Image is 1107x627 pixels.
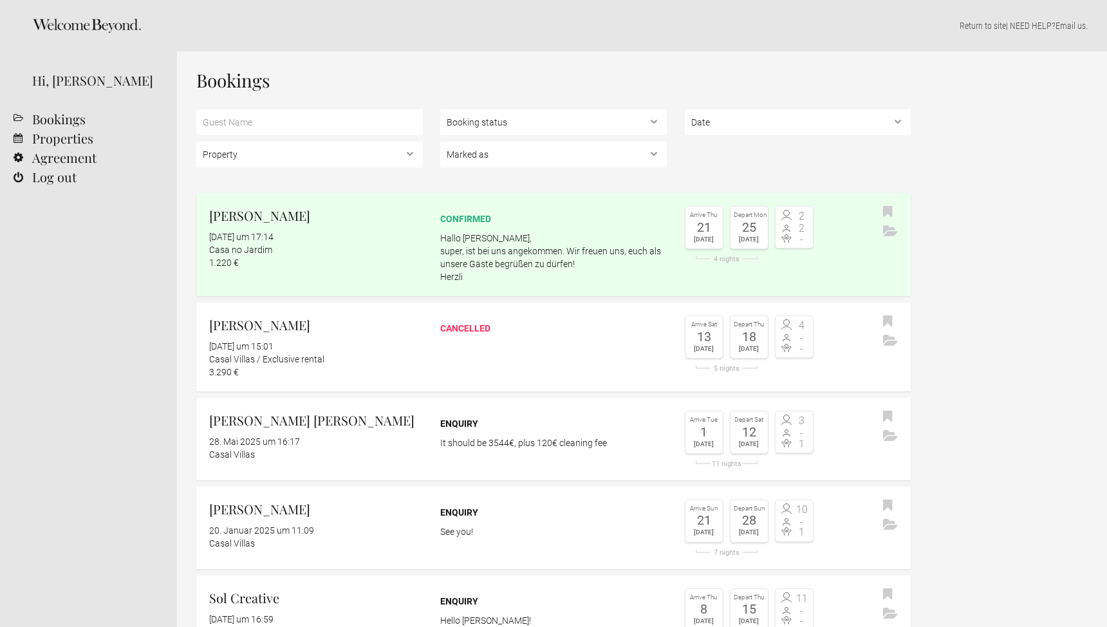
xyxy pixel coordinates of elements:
select: , [196,142,423,167]
p: See you! [440,525,667,538]
div: [DATE] [689,234,720,245]
p: It should be 3544€, plus 120€ cleaning fee [440,436,667,449]
div: [DATE] [734,234,765,245]
button: Bookmark [880,203,896,222]
div: 7 nights [685,549,768,556]
span: 2 [794,211,810,221]
span: 1 [794,527,810,538]
div: 8 [689,603,720,615]
div: [DATE] [734,615,765,627]
div: Enquiry [440,595,667,608]
span: 2 [794,223,810,234]
div: 21 [689,221,720,234]
a: Email us [1056,21,1086,31]
h2: [PERSON_NAME] [209,315,423,335]
div: Enquiry [440,417,667,430]
div: Casal Villas [209,537,423,550]
button: Archive [880,222,901,241]
input: Guest Name [196,109,423,135]
div: 13 [689,330,720,343]
div: 21 [689,514,720,527]
span: - [794,428,810,438]
div: [DATE] [734,438,765,450]
button: Archive [880,427,901,446]
h2: [PERSON_NAME] [PERSON_NAME] [209,411,423,430]
div: Arrive Thu [689,592,720,603]
span: - [794,517,810,527]
div: 1 [689,426,720,438]
span: 1 [794,439,810,449]
span: 3 [794,416,810,426]
span: - [794,344,810,354]
flynt-currency: 1.220 € [209,257,239,268]
button: Archive [880,516,901,535]
div: Arrive Sun [689,503,720,514]
h2: [PERSON_NAME] [209,500,423,519]
a: [PERSON_NAME] [PERSON_NAME] 28. Mai 2025 um 16:17 Casal Villas Enquiry It should be 3544€, plus 1... [196,398,911,480]
a: [PERSON_NAME] 20. Januar 2025 um 11:09 Casal Villas Enquiry See you! Arrive Sun 21 [DATE] Depart ... [196,487,911,569]
div: Depart Mon [734,210,765,221]
h2: Sol Creative [209,588,423,608]
div: Arrive Sat [689,319,720,330]
button: Bookmark [880,312,896,332]
div: [DATE] [689,343,720,355]
a: [PERSON_NAME] [DATE] um 17:14 Casa no Jardim 1.220 € confirmed Hallo [PERSON_NAME],super, ist bei... [196,193,911,296]
div: [DATE] [689,438,720,450]
span: - [794,606,810,616]
div: [DATE] [689,527,720,538]
div: 25 [734,221,765,234]
p: Hallo [PERSON_NAME], super, ist bei uns angekommen. Wir freuen uns, euch als unsere Gäste begrüße... [440,232,667,283]
span: 11 [794,594,810,604]
div: [DATE] [689,615,720,627]
div: Depart Sat [734,415,765,426]
span: - [794,333,810,343]
div: Casa no Jardim [209,243,423,256]
button: Archive [880,604,901,624]
div: Arrive Thu [689,210,720,221]
flynt-date-display: 20. Januar 2025 um 11:09 [209,525,314,536]
button: Bookmark [880,585,896,604]
div: Depart Sun [734,503,765,514]
div: cancelled [440,322,667,335]
div: 12 [734,426,765,438]
div: Hi, [PERSON_NAME] [32,71,158,90]
a: Return to site [960,21,1006,31]
div: 4 nights [685,256,768,263]
div: Arrive Tue [689,415,720,426]
span: - [794,234,810,245]
div: Depart Thu [734,592,765,603]
h1: Bookings [196,71,911,90]
a: [PERSON_NAME] [DATE] um 15:01 Casal Villas / Exclusive rental 3.290 € cancelled Arrive Sat 13 [DA... [196,303,911,391]
div: confirmed [440,212,667,225]
div: [DATE] [734,343,765,355]
span: 4 [794,321,810,331]
span: - [794,616,810,626]
flynt-date-display: [DATE] um 16:59 [209,614,274,624]
select: , [685,109,911,135]
div: [DATE] [734,527,765,538]
flynt-date-display: [DATE] um 17:14 [209,232,274,242]
flynt-date-display: [DATE] um 15:01 [209,341,274,351]
button: Bookmark [880,496,896,516]
div: Casal Villas [209,448,423,461]
div: 28 [734,514,765,527]
select: , , [440,109,667,135]
flynt-currency: 3.290 € [209,367,239,377]
div: 5 nights [685,365,768,372]
div: 15 [734,603,765,615]
div: 18 [734,330,765,343]
select: , , , [440,142,667,167]
div: Depart Thu [734,319,765,330]
div: Casal Villas / Exclusive rental [209,353,423,366]
div: 11 nights [685,460,768,467]
flynt-date-display: 28. Mai 2025 um 16:17 [209,436,300,447]
div: Enquiry [440,506,667,519]
button: Archive [880,332,901,351]
h2: [PERSON_NAME] [209,206,423,225]
button: Bookmark [880,407,896,427]
span: 10 [794,505,810,515]
p: | NEED HELP? . [196,19,1088,32]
